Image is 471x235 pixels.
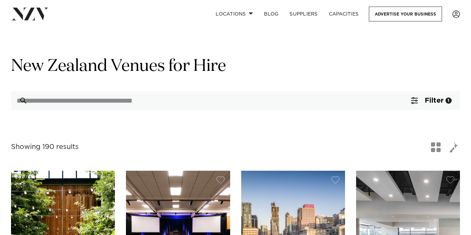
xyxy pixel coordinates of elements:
[425,97,443,104] span: Filter
[284,7,323,21] a: SUPPLIERS
[445,97,452,104] div: 1
[11,56,460,77] h1: New Zealand Venues for Hire
[11,142,79,152] div: Showing 190 results
[210,7,258,21] a: Locations
[258,7,284,21] a: BLOG
[323,7,364,21] a: Capacities
[403,91,460,110] button: Filter1
[369,7,442,21] a: Advertise your business
[11,8,49,20] img: nzv-logo.png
